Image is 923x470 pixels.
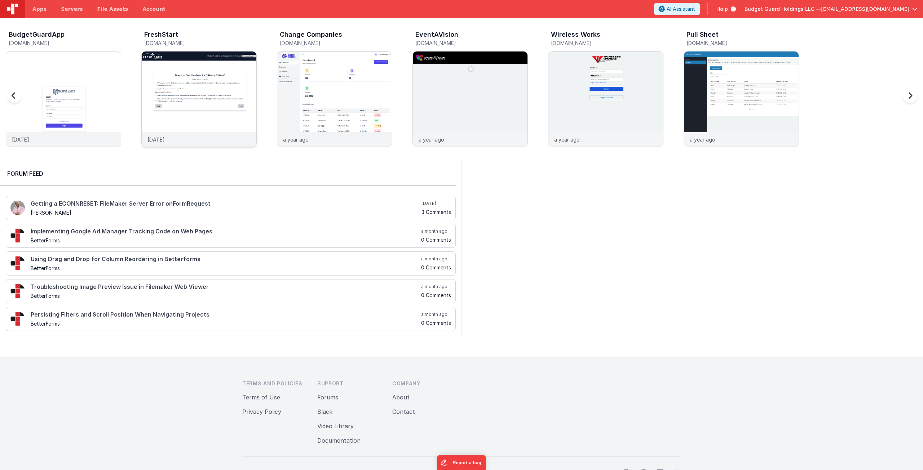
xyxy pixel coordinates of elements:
a: Using Drag and Drop for Column Reordering in Betterforms BetterForms a month ago 0 Comments [6,251,456,276]
h3: Wireless Works [551,31,600,38]
span: Help [716,5,728,13]
img: 411_2.png [10,201,25,215]
button: Video Library [317,422,354,430]
a: Privacy Policy [242,408,281,415]
button: Documentation [317,436,361,445]
h5: [DOMAIN_NAME] [551,40,663,46]
button: Contact [392,407,415,416]
h2: Forum Feed [7,169,449,178]
button: Forums [317,393,338,402]
img: 295_2.png [10,312,25,326]
h5: BetterForms [31,238,420,243]
h5: BetterForms [31,265,420,271]
h5: a month ago [421,312,451,317]
h4: Persisting Filters and Scroll Position When Navigating Projects [31,312,420,318]
a: Slack [317,408,332,415]
h5: [DOMAIN_NAME] [144,40,257,46]
h5: 3 Comments [421,209,451,215]
img: 295_2.png [10,256,25,270]
p: [DATE] [147,136,165,143]
p: a year ago [554,136,580,143]
h3: Support [317,380,381,387]
span: AI Assistant [667,5,695,13]
h3: Pull Sheet [686,31,719,38]
h3: Terms and Policies [242,380,306,387]
a: Persisting Filters and Scroll Position When Navigating Projects BetterForms a month ago 0 Comments [6,307,456,331]
img: 295_2.png [10,228,25,243]
h3: EventAVision [415,31,458,38]
h5: [DATE] [421,201,451,206]
span: Apps [32,5,47,13]
a: Getting a ECONNRESET: FileMaker Server Error onFormRequest [PERSON_NAME] [DATE] 3 Comments [6,196,456,220]
span: [EMAIL_ADDRESS][DOMAIN_NAME] [821,5,909,13]
h4: Implementing Google Ad Manager Tracking Code on Web Pages [31,228,420,235]
button: Budget Guard Holdings LLC — [EMAIL_ADDRESS][DOMAIN_NAME] [745,5,917,13]
h3: Company [392,380,456,387]
h3: BudgetGuardApp [9,31,65,38]
h5: 0 Comments [421,265,451,270]
h3: FreshStart [144,31,178,38]
a: Terms of Use [242,394,280,401]
button: About [392,393,410,402]
h5: 0 Comments [421,292,451,298]
h5: [PERSON_NAME] [31,210,420,215]
h4: Getting a ECONNRESET: FileMaker Server Error onFormRequest [31,201,420,207]
h5: a month ago [421,284,451,290]
p: a year ago [690,136,715,143]
h4: Troubleshooting Image Preview Issue in Filemaker Web Viewer [31,284,420,290]
h3: Change Companies [280,31,342,38]
h5: [DOMAIN_NAME] [9,40,121,46]
p: a year ago [283,136,309,143]
h5: a month ago [421,256,451,262]
a: Implementing Google Ad Manager Tracking Code on Web Pages BetterForms a month ago 0 Comments [6,224,456,248]
h5: BetterForms [31,293,420,299]
span: Servers [61,5,83,13]
h4: Using Drag and Drop for Column Reordering in Betterforms [31,256,420,263]
h5: 0 Comments [421,237,451,242]
img: 295_2.png [10,284,25,298]
iframe: Marker.io feedback button [437,455,486,470]
a: Troubleshooting Image Preview Issue in Filemaker Web Viewer BetterForms a month ago 0 Comments [6,279,456,303]
p: a year ago [419,136,444,143]
h5: [DOMAIN_NAME] [280,40,392,46]
h5: [DOMAIN_NAME] [415,40,528,46]
span: File Assets [97,5,128,13]
span: Budget Guard Holdings LLC — [745,5,821,13]
button: AI Assistant [654,3,700,15]
a: About [392,394,410,401]
h5: 0 Comments [421,320,451,326]
h5: [DOMAIN_NAME] [686,40,799,46]
h5: BetterForms [31,321,420,326]
h5: a month ago [421,228,451,234]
